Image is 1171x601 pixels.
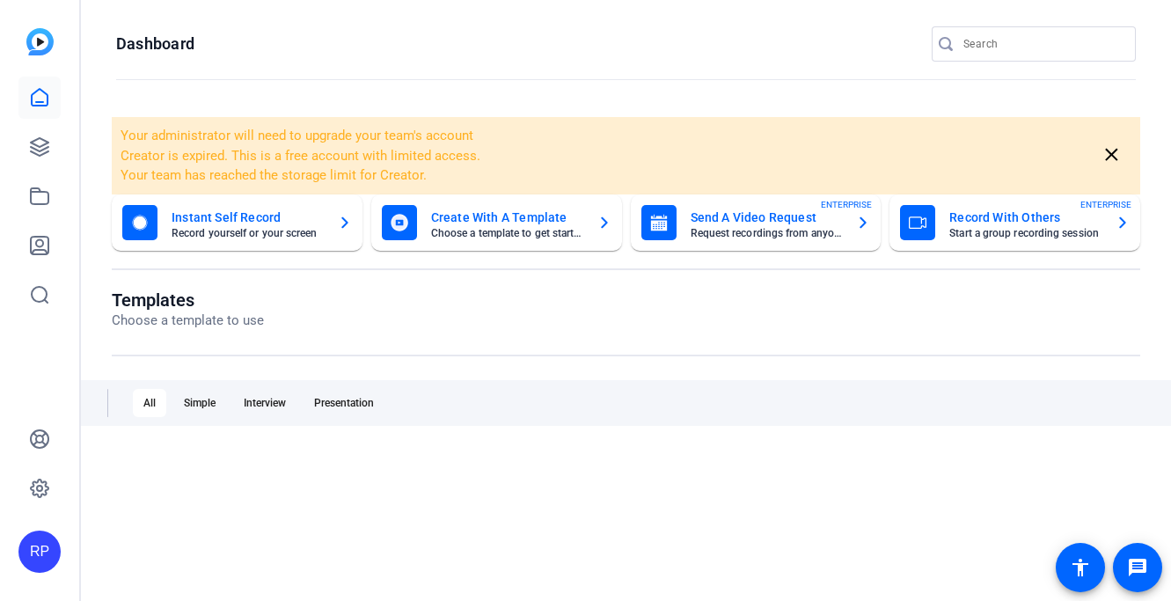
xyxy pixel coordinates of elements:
span: Your administrator will need to upgrade your team's account [121,128,473,143]
div: Interview [233,389,296,417]
span: ENTERPRISE [1080,198,1131,211]
span: ENTERPRISE [821,198,872,211]
mat-card-subtitle: Choose a template to get started [431,228,583,238]
mat-card-title: Send A Video Request [691,207,843,228]
img: blue-gradient.svg [26,28,54,55]
input: Search [963,33,1122,55]
mat-icon: message [1127,557,1148,578]
mat-card-subtitle: Request recordings from anyone, anywhere [691,228,843,238]
div: RP [18,531,61,573]
li: Creator is expired. This is a free account with limited access. [121,146,943,166]
mat-icon: close [1101,144,1123,166]
div: Presentation [304,389,384,417]
li: Your team has reached the storage limit for Creator. [121,165,943,186]
h1: Templates [112,290,264,311]
mat-icon: accessibility [1070,557,1091,578]
mat-card-title: Record With Others [949,207,1101,228]
button: Send A Video RequestRequest recordings from anyone, anywhereENTERPRISE [631,194,882,251]
mat-card-title: Instant Self Record [172,207,324,228]
div: All [133,389,166,417]
button: Record With OthersStart a group recording sessionENTERPRISE [889,194,1140,251]
p: Choose a template to use [112,311,264,331]
button: Create With A TemplateChoose a template to get started [371,194,622,251]
mat-card-title: Create With A Template [431,207,583,228]
div: Simple [173,389,226,417]
mat-card-subtitle: Record yourself or your screen [172,228,324,238]
button: Instant Self RecordRecord yourself or your screen [112,194,362,251]
h1: Dashboard [116,33,194,55]
mat-card-subtitle: Start a group recording session [949,228,1101,238]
